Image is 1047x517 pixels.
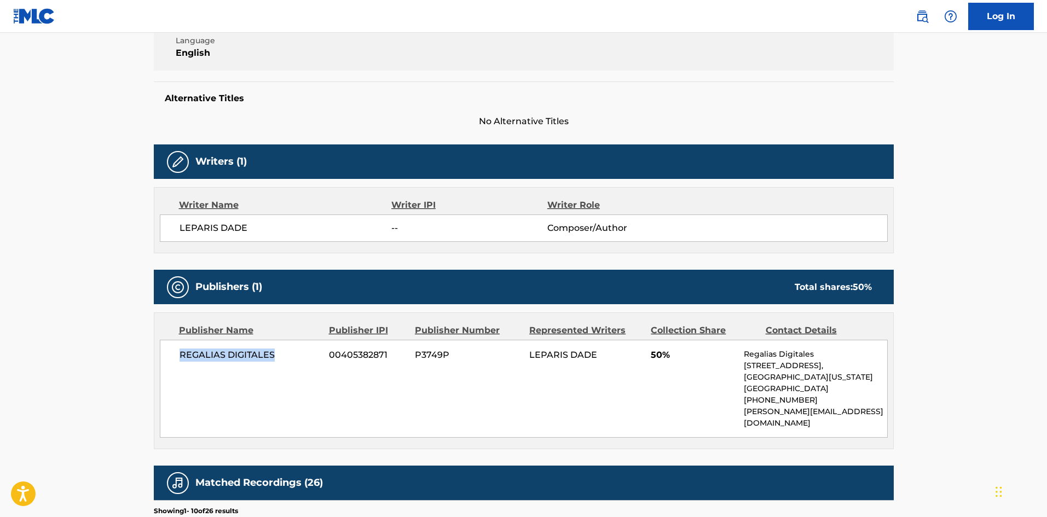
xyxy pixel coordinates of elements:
[744,360,887,371] p: [STREET_ADDRESS],
[171,477,184,490] img: Matched Recordings
[744,383,887,394] p: [GEOGRAPHIC_DATA]
[992,464,1047,517] iframe: Chat Widget
[179,199,392,212] div: Writer Name
[165,93,883,104] h5: Alternative Titles
[744,371,887,383] p: [GEOGRAPHIC_DATA][US_STATE]
[795,281,872,294] div: Total shares:
[171,155,184,169] img: Writers
[944,10,957,23] img: help
[180,348,321,362] span: REGALIAS DIGITALES
[13,8,55,24] img: MLC Logo
[529,324,643,337] div: Represented Writers
[744,394,887,406] p: [PHONE_NUMBER]
[916,10,929,23] img: search
[744,406,887,429] p: [PERSON_NAME][EMAIL_ADDRESS][DOMAIN_NAME]
[329,324,407,337] div: Publisher IPI
[180,222,392,235] span: LEPARIS DADE
[176,47,352,60] span: English
[940,5,962,27] div: Help
[853,282,872,292] span: 50 %
[968,3,1034,30] a: Log In
[415,348,521,362] span: P3749P
[766,324,872,337] div: Contact Details
[651,348,736,362] span: 50%
[547,199,689,212] div: Writer Role
[996,475,1002,508] div: Drag
[195,155,247,168] h5: Writers (1)
[176,35,352,47] span: Language
[329,348,407,362] span: 00405382871
[415,324,521,337] div: Publisher Number
[744,348,887,360] p: Regalias Digitales
[391,222,547,235] span: --
[171,281,184,294] img: Publishers
[195,281,262,293] h5: Publishers (1)
[651,324,757,337] div: Collection Share
[154,115,894,128] span: No Alternative Titles
[195,477,323,489] h5: Matched Recordings (26)
[529,350,597,360] span: LEPARIS DADE
[911,5,933,27] a: Public Search
[179,324,321,337] div: Publisher Name
[391,199,547,212] div: Writer IPI
[154,506,238,516] p: Showing 1 - 10 of 26 results
[547,222,689,235] span: Composer/Author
